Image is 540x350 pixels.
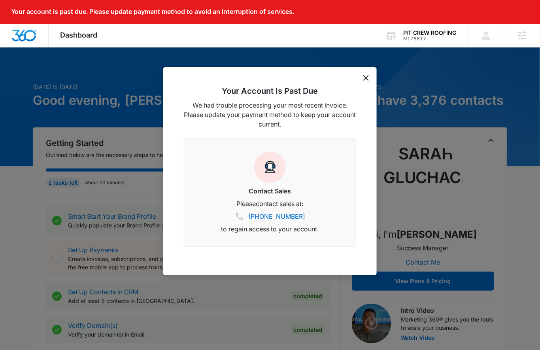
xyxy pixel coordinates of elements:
[403,36,457,42] div: account id
[403,30,457,36] div: account name
[11,8,294,15] p: Your account is past due. Please update payment method to avoid an interruption of services.
[248,212,305,221] a: [PHONE_NUMBER]
[363,75,369,81] button: dismiss this dialog
[60,31,98,39] span: Dashboard
[194,186,346,196] h3: Contact Sales
[194,199,346,234] p: Please contact sales at: to regain access to your account.
[184,100,356,129] p: We had trouble processing your most recent invoice. Please update your payment method to keep you...
[49,24,110,47] div: Dashboard
[184,86,356,96] h2: Your Account Is Past Due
